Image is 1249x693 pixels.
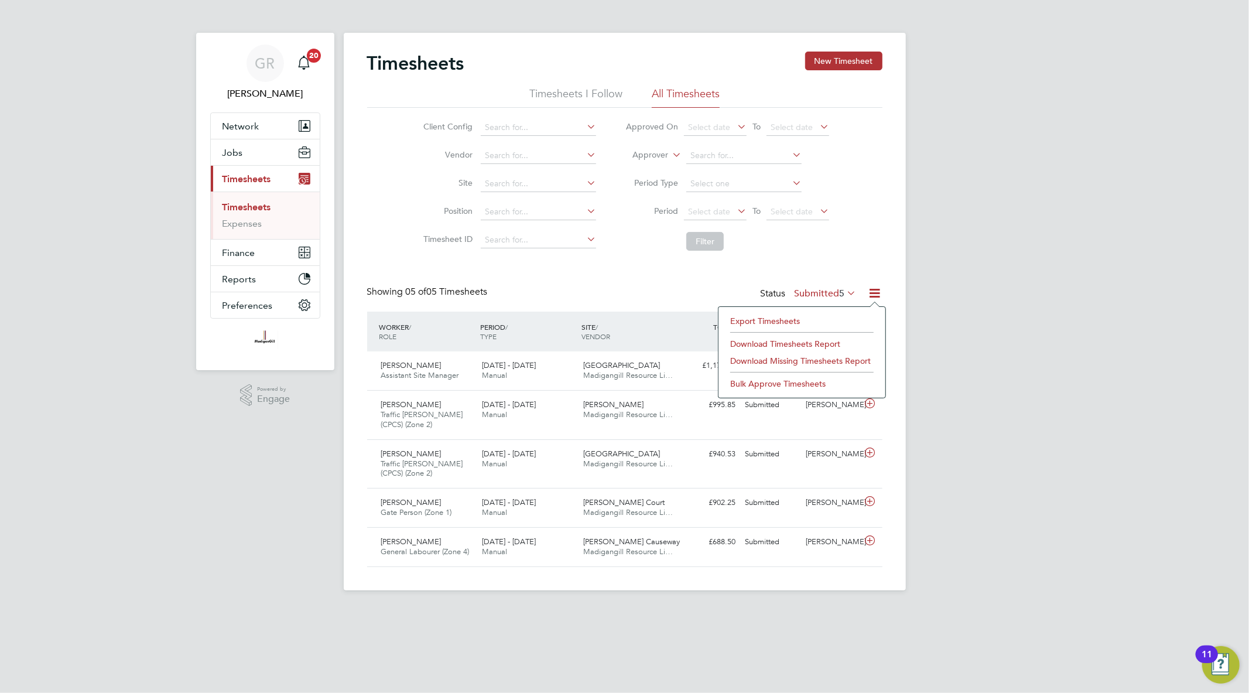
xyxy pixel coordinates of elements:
span: Reports [223,274,256,285]
h2: Timesheets [367,52,464,75]
button: Timesheets [211,166,320,192]
span: Madigangill Resource Li… [583,547,673,557]
span: [PERSON_NAME] [381,400,442,409]
span: Manual [482,459,507,469]
label: Approver [615,149,668,161]
div: 11 [1202,654,1212,670]
button: Preferences [211,292,320,318]
span: Select date [771,122,813,132]
span: GR [255,56,275,71]
li: Download Timesheets Report [724,336,880,352]
span: ROLE [379,332,397,341]
label: Position [420,206,473,216]
button: Filter [686,232,724,251]
span: [PERSON_NAME] [381,497,442,507]
label: Vendor [420,149,473,160]
span: [GEOGRAPHIC_DATA] [583,360,660,370]
div: WORKER [377,316,478,347]
label: Period [625,206,678,216]
span: Powered by [257,384,290,394]
span: [PERSON_NAME] Court [583,497,665,507]
span: [PERSON_NAME] [583,400,644,409]
button: Reports [211,266,320,292]
span: 5 [840,288,845,299]
span: Goncalo Rodrigues [210,87,320,101]
span: Manual [482,547,507,557]
div: Submitted [741,532,802,552]
li: Export Timesheets [724,313,880,329]
span: [DATE] - [DATE] [482,537,536,547]
img: madigangill-logo-retina.png [252,330,278,349]
div: £902.25 [680,493,741,513]
a: Timesheets [223,202,271,213]
div: Status [761,286,859,302]
span: [PERSON_NAME] [381,449,442,459]
div: Submitted [741,493,802,513]
div: £940.53 [680,445,741,464]
span: [DATE] - [DATE] [482,360,536,370]
div: Showing [367,286,490,298]
div: SITE [579,316,680,347]
input: Search for... [481,204,596,220]
span: TOTAL [714,322,735,332]
a: Go to home page [210,330,320,349]
span: 05 Timesheets [406,286,488,298]
input: Search for... [481,176,596,192]
span: [PERSON_NAME] [381,537,442,547]
span: Manual [482,370,507,380]
span: Select date [771,206,813,217]
li: Bulk Approve Timesheets [724,375,880,392]
label: Approved On [625,121,678,132]
span: Jobs [223,147,243,158]
a: 20 [292,45,316,82]
div: £995.85 [680,395,741,415]
button: New Timesheet [805,52,882,70]
span: Manual [482,507,507,517]
a: Expenses [223,218,262,229]
label: Site [420,177,473,188]
span: Timesheets [223,173,271,185]
div: £688.50 [680,532,741,552]
input: Search for... [481,120,596,136]
span: Traffic [PERSON_NAME] (CPCS) (Zone 2) [381,459,463,479]
span: Engage [257,394,290,404]
span: VENDOR [581,332,610,341]
div: [PERSON_NAME] [801,493,862,513]
span: 20 [307,49,321,63]
label: Timesheet ID [420,234,473,244]
span: TYPE [480,332,497,341]
span: Select date [688,122,730,132]
div: [PERSON_NAME] [801,532,862,552]
span: Gate Person (Zone 1) [381,507,452,517]
a: Powered byEngage [240,384,290,407]
span: To [749,119,764,134]
span: [GEOGRAPHIC_DATA] [583,449,660,459]
li: Timesheets I Follow [529,87,622,108]
span: [PERSON_NAME] [381,360,442,370]
span: Madigangill Resource Li… [583,507,673,517]
nav: Main navigation [196,33,334,370]
div: Timesheets [211,192,320,239]
li: All Timesheets [652,87,720,108]
span: Madigangill Resource Li… [583,459,673,469]
div: PERIOD [477,316,579,347]
span: Madigangill Resource Li… [583,409,673,419]
span: [DATE] - [DATE] [482,497,536,507]
span: Network [223,121,259,132]
span: Manual [482,409,507,419]
span: Select date [688,206,730,217]
input: Search for... [481,148,596,164]
span: [PERSON_NAME] Causeway [583,537,680,547]
span: / [505,322,508,332]
span: / [596,322,598,332]
input: Search for... [481,232,596,248]
span: To [749,203,764,219]
a: GR[PERSON_NAME] [210,45,320,101]
input: Select one [686,176,802,192]
div: [PERSON_NAME] [801,395,862,415]
button: Open Resource Center, 11 new notifications [1202,646,1240,684]
button: Network [211,113,320,139]
label: Client Config [420,121,473,132]
span: Preferences [223,300,273,311]
div: Submitted [741,395,802,415]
